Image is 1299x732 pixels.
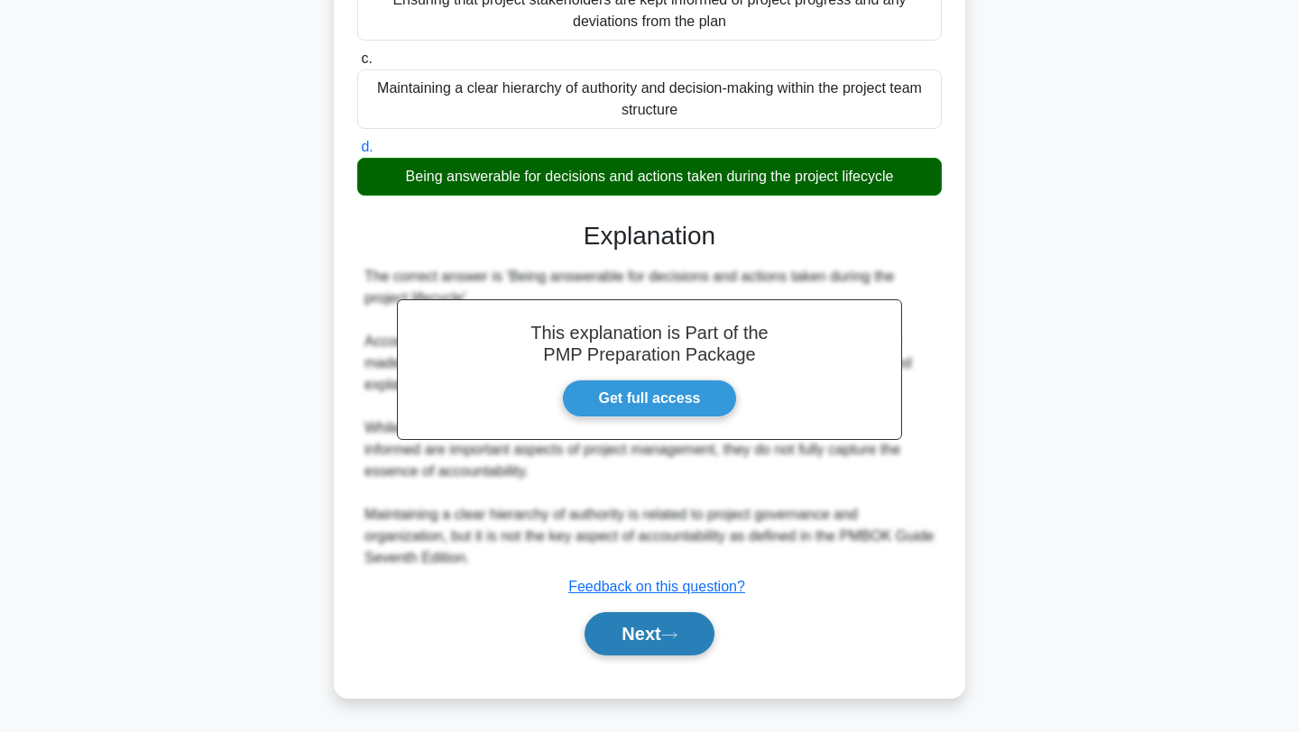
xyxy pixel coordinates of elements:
[357,69,942,129] div: Maintaining a clear hierarchy of authority and decision-making within the project team structure
[368,221,931,252] h3: Explanation
[357,158,942,196] div: Being answerable for decisions and actions taken during the project lifecycle
[562,380,738,417] a: Get full access
[568,579,745,594] a: Feedback on this question?
[361,139,373,154] span: d.
[361,50,372,66] span: c.
[364,266,935,569] div: The correct answer is 'Being answerable for decisions and actions taken during the project lifecy...
[585,612,714,655] button: Next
